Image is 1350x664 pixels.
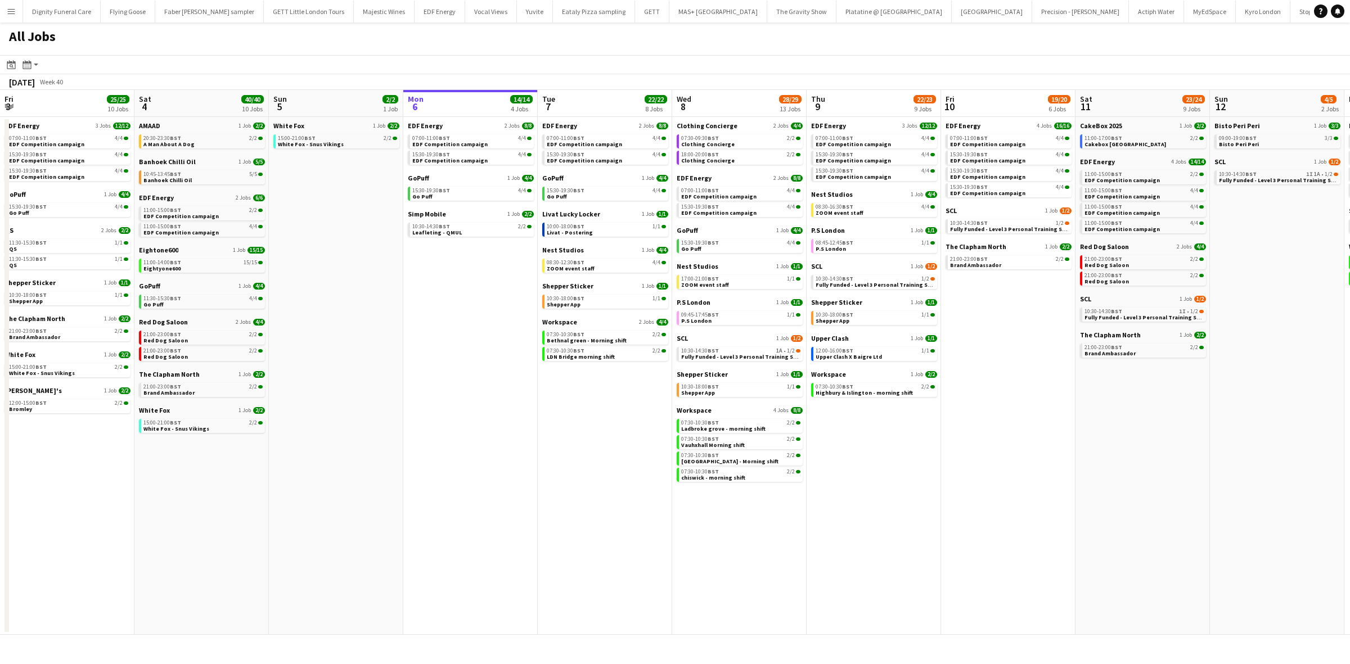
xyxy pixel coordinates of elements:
div: CakeBox 20251 Job2/211:00-17:00BST2/2Cakebox [GEOGRAPHIC_DATA] [1080,121,1206,157]
div: Bisto Peri Peri1 Job3/309:00-19:00BST3/3Bisto Peri Peri [1214,121,1340,157]
div: SCL1 Job1/210:30-14:30BST1I1A•1/2Fully Funded - Level 3 Personal Training Skills Bootcamp [1214,157,1340,187]
span: EDF Competition campaign [950,189,1025,197]
a: 09:00-19:00BST3/3Bisto Peri Peri [1219,134,1338,147]
span: 4/4 [921,204,929,210]
span: EDF Competition campaign [816,157,891,164]
div: Simp Mobile1 Job2/210:30-14:30BST2/2Leafleting - QMUL [408,210,534,239]
a: 15:30-19:30BST4/4EDF Competition campaign [412,151,532,164]
span: 1 Job [507,175,520,182]
span: 2/2 [249,207,257,213]
button: Actiph Water [1129,1,1184,22]
span: 11:00-15:00 [1084,220,1122,226]
span: BST [439,134,450,142]
span: 2 Jobs [505,123,520,129]
span: CakeBox 2025 [1080,121,1122,130]
span: 2/2 [787,135,795,141]
span: EDF Competition campaign [9,141,84,148]
div: EDF Energy3 Jobs12/1207:00-11:00BST4/4EDF Competition campaign15:30-19:30BST4/4EDF Competition ca... [811,121,937,190]
span: BST [35,203,47,210]
span: 8/8 [522,123,534,129]
button: [GEOGRAPHIC_DATA] [952,1,1032,22]
span: AMAAD [139,121,160,130]
span: 11:00-15:00 [1084,204,1122,210]
span: 1A [1314,171,1320,177]
span: BST [976,167,988,174]
span: 4/4 [921,135,929,141]
span: 11:00-15:00 [1084,188,1122,193]
span: 11:00-17:00 [1084,135,1122,141]
button: Faber [PERSON_NAME] sampler [155,1,264,22]
span: BST [1111,187,1122,194]
span: 4/4 [656,175,668,182]
span: 4 Jobs [1171,159,1186,165]
span: EDF Competition campaign [9,157,84,164]
span: 2 Jobs [639,123,654,129]
span: 4/4 [1056,152,1064,157]
button: Vocal Views [465,1,517,22]
span: 15:30-19:30 [412,188,450,193]
span: Clothing Concierge [681,157,735,164]
span: 4/4 [791,123,803,129]
a: 20:30-23:30BST2/2A Man About A Dog [143,134,263,147]
span: Banhoek Chilli Oil [139,157,196,166]
span: 16/16 [1054,123,1072,129]
a: 15:30-19:30BST4/4EDF Competition campaign [547,151,666,164]
a: EDF Energy2 Jobs8/8 [408,121,534,130]
a: 15:30-19:30BST4/4EDF Competition campaign [950,151,1069,164]
button: Kyro London [1236,1,1290,22]
span: 15:30-19:30 [950,152,988,157]
span: 15:30-19:30 [9,168,47,174]
a: 15:30-19:30BST4/4Go Puff [9,203,128,216]
span: BST [708,151,719,158]
span: EDF Competition campaign [143,213,219,220]
a: 07:00-11:00BST4/4EDF Competition campaign [816,134,935,147]
span: 15:00-21:00 [278,135,316,141]
a: 15:30-19:30BST4/4EDF Competition campaign [816,151,935,164]
a: 11:00-15:00BST4/4EDF Competition campaign [1084,203,1204,216]
span: 2/2 [249,135,257,141]
span: BST [1111,203,1122,210]
span: BST [573,187,584,194]
span: BST [1111,219,1122,227]
span: 4/4 [115,135,123,141]
span: 10:45-13:45 [143,171,181,177]
a: 15:30-19:30BST4/4EDF Competition campaign [9,151,128,164]
span: EDF Competition campaign [950,157,1025,164]
span: 4/4 [921,152,929,157]
span: BST [304,134,316,142]
span: 4/4 [652,188,660,193]
span: 1 Job [373,123,385,129]
span: BST [976,219,988,227]
span: 09:00-19:00 [1219,135,1257,141]
a: 15:30-19:30BST4/4Go Puff [412,187,532,200]
a: SCL1 Job1/2 [1214,157,1340,166]
span: 1/2 [1325,171,1333,177]
span: EDF Competition campaign [816,141,891,148]
div: Banhoek Chilli Oil1 Job5/510:45-13:45BST5/5Banhoek Chilli Oil [139,157,265,193]
span: 07:00-11:00 [547,135,584,141]
span: 2/2 [1190,135,1198,141]
span: Simp Mobile [408,210,446,218]
div: Clothing Concierge2 Jobs4/407:30-09:30BST2/2Clothing Concierge18:00-20:00BST2/2Clothing Concierge [677,121,803,174]
a: 07:00-11:00BST4/4EDF Competition campaign [9,134,128,147]
span: BST [439,151,450,158]
a: Banhoek Chilli Oil1 Job5/5 [139,157,265,166]
span: 1 Job [104,191,116,198]
div: EDF Energy2 Jobs8/807:00-11:00BST4/4EDF Competition campaign15:30-19:30BST4/4EDF Competition camp... [542,121,668,174]
span: 2/2 [388,123,399,129]
span: 1 Job [1314,159,1326,165]
a: Simp Mobile1 Job2/2 [408,210,534,218]
span: 2 Jobs [773,175,789,182]
span: BST [439,187,450,194]
span: Bisto Peri Peri [1219,141,1259,148]
span: 11:00-15:00 [1084,171,1122,177]
span: EDF Competition campaign [950,141,1025,148]
a: 15:30-19:30BST4/4EDF Competition campaign [9,167,128,180]
button: MyEdSpace [1184,1,1236,22]
span: GoPuff [4,190,26,198]
span: 2/2 [787,152,795,157]
button: GETT Little London Tours [264,1,354,22]
a: EDF Energy3 Jobs12/12 [811,121,937,130]
span: 4/4 [925,191,937,198]
span: EDF Competition campaign [9,173,84,180]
